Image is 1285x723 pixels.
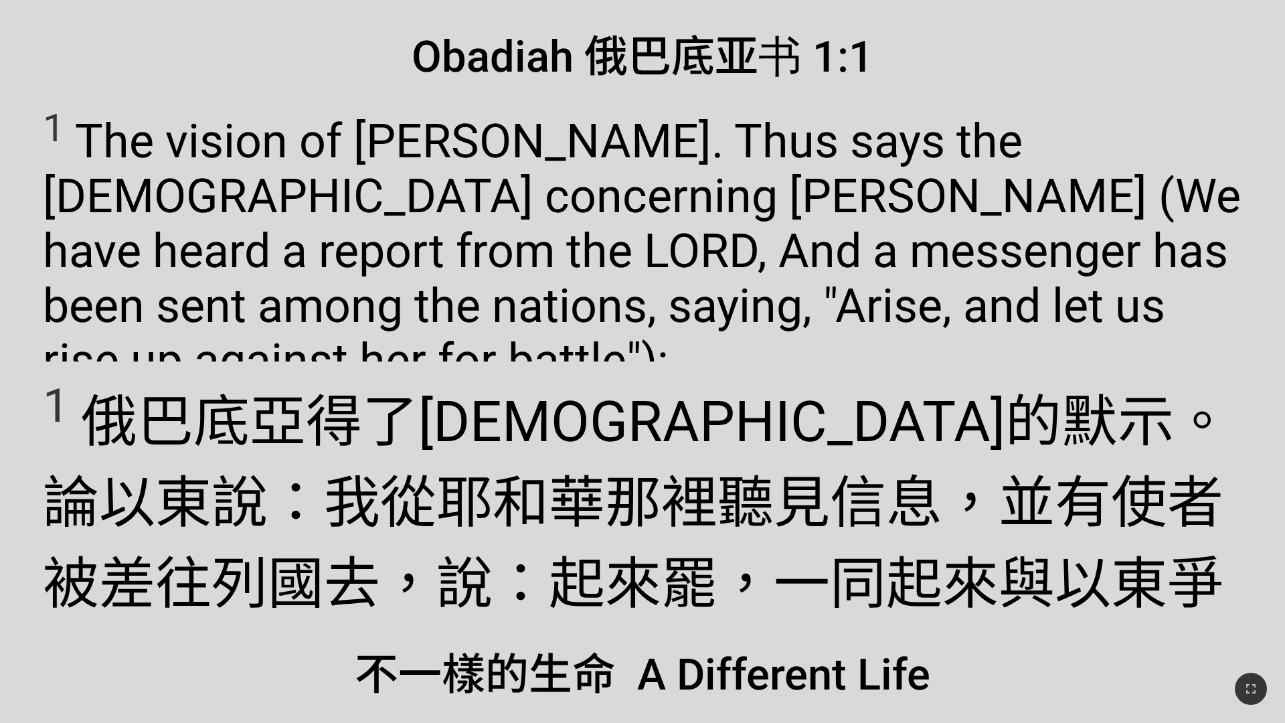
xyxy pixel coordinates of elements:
wh7971: 往列國 [43,551,1223,698]
wh4421: ！ [99,632,155,698]
wh5662: 得了[DEMOGRAPHIC_DATA] [43,389,1230,698]
wh3068: 那裡聽見 [43,470,1223,698]
wh1471: 去，說：起來罷 [43,551,1223,698]
span: Obadiah 俄巴底亚书 1:1 [412,21,873,86]
sup: 1 [43,105,65,151]
span: 俄巴底亞 [43,376,1242,700]
wh123: 說 [43,470,1223,698]
wh6735: 被差 [43,551,1223,698]
span: The vision of [PERSON_NAME]. Thus says the [DEMOGRAPHIC_DATA] concerning [PERSON_NAME] (We have h... [43,105,1242,388]
wh8052: ，並有使者 [43,470,1223,698]
span: 不一樣的生命 A Different Life [355,639,930,702]
wh8085: 信息 [43,470,1223,698]
sup: 1 [43,378,69,433]
wh559: ：我從耶和華 [43,470,1223,698]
